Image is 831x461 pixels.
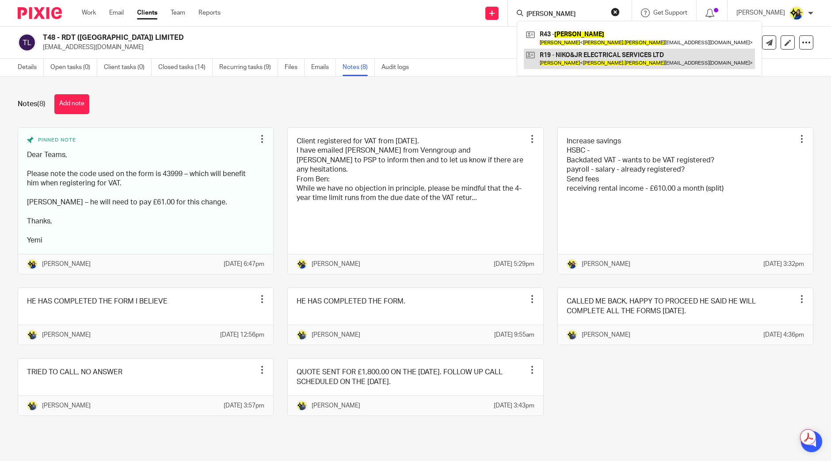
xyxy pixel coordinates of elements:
p: [PERSON_NAME] [42,260,91,269]
a: Reports [198,8,221,17]
a: Email [109,8,124,17]
img: Dennis-Starbridge.jpg [27,400,38,411]
p: [PERSON_NAME] [582,260,630,269]
a: Clients [137,8,157,17]
p: [PERSON_NAME] [312,330,360,339]
p: [PERSON_NAME] [42,401,91,410]
img: Dennis-Starbridge.jpg [297,400,307,411]
p: [DATE] 3:57pm [224,401,264,410]
a: Team [171,8,185,17]
img: Bobo-Starbridge%201.jpg [27,259,38,269]
img: Dennis-Starbridge.jpg [567,330,577,340]
div: Pinned note [27,137,255,144]
h2: T48 - RDT ([GEOGRAPHIC_DATA]) LIMITED [43,33,563,42]
span: (8) [37,100,46,108]
p: [EMAIL_ADDRESS][DOMAIN_NAME] [43,43,693,52]
a: Recurring tasks (9) [219,59,278,76]
img: Bobo-Starbridge%201.jpg [789,6,804,20]
img: Bobo-Starbridge%201.jpg [297,259,307,269]
a: Client tasks (0) [104,59,152,76]
p: [DATE] 5:29pm [494,260,534,269]
p: [PERSON_NAME] [312,401,360,410]
p: [DATE] 3:43pm [494,401,534,410]
a: Open tasks (0) [50,59,97,76]
p: [PERSON_NAME] [312,260,360,269]
a: Details [18,59,44,76]
input: Search [526,11,605,19]
p: [DATE] 12:56pm [220,330,264,339]
p: [DATE] 3:32pm [763,260,804,269]
p: [PERSON_NAME] [582,330,630,339]
img: Dennis-Starbridge.jpg [297,330,307,340]
a: Notes (8) [343,59,375,76]
a: Work [82,8,96,17]
img: Bobo-Starbridge%201.jpg [567,259,577,269]
p: [DATE] 9:55am [494,330,534,339]
a: Files [285,59,305,76]
p: [DATE] 4:36pm [763,330,804,339]
img: Dennis-Starbridge.jpg [27,330,38,340]
p: [PERSON_NAME] [736,8,785,17]
a: Audit logs [381,59,415,76]
img: Pixie [18,7,62,19]
p: [DATE] 6:47pm [224,260,264,269]
img: svg%3E [18,33,36,52]
h1: Notes [18,100,46,109]
button: Add note [54,94,89,114]
a: Emails [311,59,336,76]
span: Get Support [653,10,687,16]
p: [PERSON_NAME] [42,330,91,339]
a: Closed tasks (14) [158,59,213,76]
button: Clear [611,8,620,16]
